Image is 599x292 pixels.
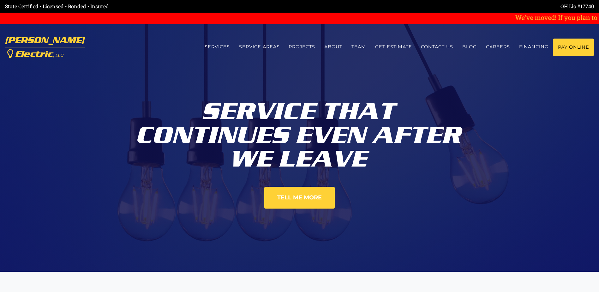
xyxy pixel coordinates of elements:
a: Blog [458,39,482,55]
a: Team [347,39,371,55]
a: Tell Me More [264,187,335,209]
a: Services [200,39,234,55]
a: Careers [482,39,515,55]
a: Projects [284,39,320,55]
a: Pay Online [553,39,594,56]
span: , LLC [53,53,63,58]
div: OH Lic #17740 [300,3,594,10]
a: [PERSON_NAME] Electric, LLC [5,32,85,62]
a: Get estimate [370,39,416,55]
a: Contact us [416,39,458,55]
a: Financing [514,39,553,55]
div: State Certified • Licensed • Bonded • Insured [5,3,300,10]
div: Service That Continues Even After We Leave [124,95,475,171]
a: About [320,39,347,55]
a: Service Areas [234,39,284,55]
